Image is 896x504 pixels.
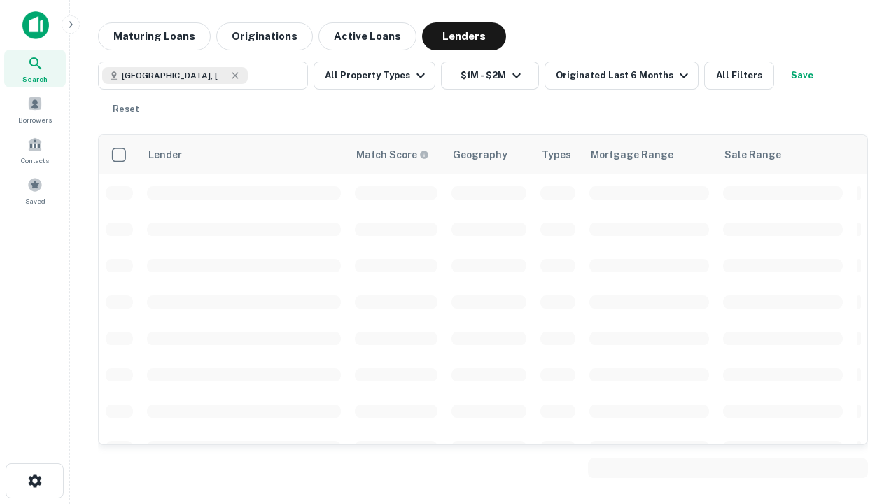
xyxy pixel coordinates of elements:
[444,135,533,174] th: Geography
[216,22,313,50] button: Originations
[591,146,673,163] div: Mortgage Range
[122,69,227,82] span: [GEOGRAPHIC_DATA], [GEOGRAPHIC_DATA], [GEOGRAPHIC_DATA]
[148,146,182,163] div: Lender
[704,62,774,90] button: All Filters
[21,155,49,166] span: Contacts
[582,135,716,174] th: Mortgage Range
[533,135,582,174] th: Types
[545,62,699,90] button: Originated Last 6 Months
[18,114,52,125] span: Borrowers
[25,195,45,206] span: Saved
[348,135,444,174] th: Capitalize uses an advanced AI algorithm to match your search with the best lender. The match sco...
[4,171,66,209] a: Saved
[140,135,348,174] th: Lender
[724,146,781,163] div: Sale Range
[98,22,211,50] button: Maturing Loans
[356,147,426,162] h6: Match Score
[4,50,66,87] a: Search
[780,62,825,90] button: Save your search to get updates of matches that match your search criteria.
[356,147,429,162] div: Capitalize uses an advanced AI algorithm to match your search with the best lender. The match sco...
[4,90,66,128] a: Borrowers
[22,11,49,39] img: capitalize-icon.png
[318,22,416,50] button: Active Loans
[104,95,148,123] button: Reset
[422,22,506,50] button: Lenders
[542,146,571,163] div: Types
[716,135,850,174] th: Sale Range
[4,131,66,169] a: Contacts
[314,62,435,90] button: All Property Types
[556,67,692,84] div: Originated Last 6 Months
[453,146,507,163] div: Geography
[22,73,48,85] span: Search
[441,62,539,90] button: $1M - $2M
